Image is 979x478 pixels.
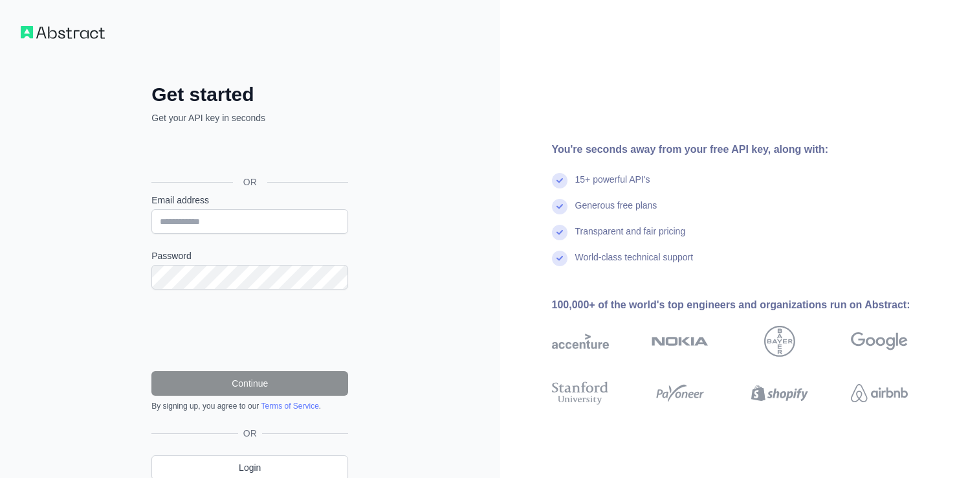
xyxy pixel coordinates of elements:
[575,199,657,225] div: Generous free plans
[552,142,949,157] div: You're seconds away from your free API key, along with:
[552,251,567,266] img: check mark
[145,139,352,167] iframe: Sign in with Google Button
[575,251,694,277] div: World-class technical support
[151,111,348,124] p: Get your API key in seconds
[552,225,567,240] img: check mark
[575,225,686,251] div: Transparent and fair pricing
[151,249,348,262] label: Password
[575,173,650,199] div: 15+ powerful API's
[552,379,609,407] img: stanford university
[151,305,348,356] iframe: reCAPTCHA
[851,326,908,357] img: google
[552,173,567,188] img: check mark
[233,176,267,188] span: OR
[151,371,348,396] button: Continue
[151,83,348,106] h2: Get started
[552,297,949,313] div: 100,000+ of the world's top engineers and organizations run on Abstract:
[851,379,908,407] img: airbnb
[151,194,348,207] label: Email address
[652,379,709,407] img: payoneer
[552,199,567,214] img: check mark
[21,26,105,39] img: Workflow
[261,402,318,411] a: Terms of Service
[751,379,808,407] img: shopify
[652,326,709,357] img: nokia
[151,401,348,411] div: By signing up, you agree to our .
[764,326,795,357] img: bayer
[238,427,262,440] span: OR
[552,326,609,357] img: accenture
